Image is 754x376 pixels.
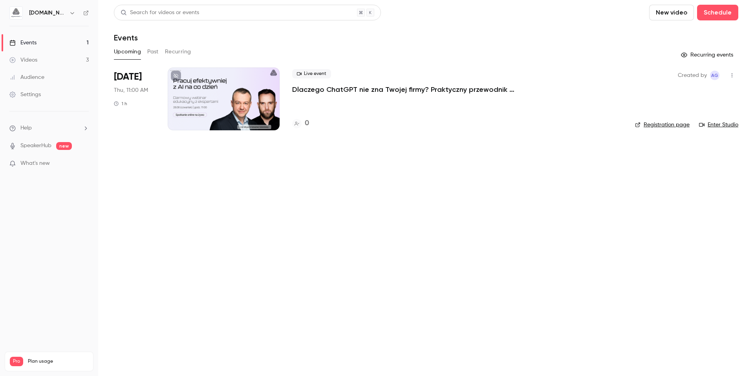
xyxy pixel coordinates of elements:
[56,142,72,150] span: new
[711,71,718,80] span: AG
[147,46,159,58] button: Past
[697,5,738,20] button: Schedule
[649,5,694,20] button: New video
[305,118,309,129] h4: 0
[9,124,89,132] li: help-dropdown-opener
[635,121,690,129] a: Registration page
[114,86,148,94] span: Thu, 11:00 AM
[292,69,331,78] span: Live event
[114,46,141,58] button: Upcoming
[678,71,707,80] span: Created by
[121,9,199,17] div: Search for videos or events
[292,85,528,94] a: Dlaczego ChatGPT nie zna Twojej firmy? Praktyczny przewodnik przygotowania wiedzy firmowej jako k...
[699,121,738,129] a: Enter Studio
[20,142,51,150] a: SpeakerHub
[9,73,44,81] div: Audience
[677,49,738,61] button: Recurring events
[114,71,142,83] span: [DATE]
[29,9,66,17] h6: [DOMAIN_NAME]
[10,357,23,366] span: Pro
[28,358,88,365] span: Plan usage
[79,160,89,167] iframe: Noticeable Trigger
[20,159,50,168] span: What's new
[20,124,32,132] span: Help
[114,68,155,130] div: Aug 28 Thu, 11:00 AM (Europe/Berlin)
[9,56,37,64] div: Videos
[114,33,138,42] h1: Events
[292,118,309,129] a: 0
[114,100,127,107] div: 1 h
[165,46,191,58] button: Recurring
[9,91,41,99] div: Settings
[9,39,37,47] div: Events
[710,71,719,80] span: Aleksandra Grabarska
[10,7,22,19] img: aigmented.io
